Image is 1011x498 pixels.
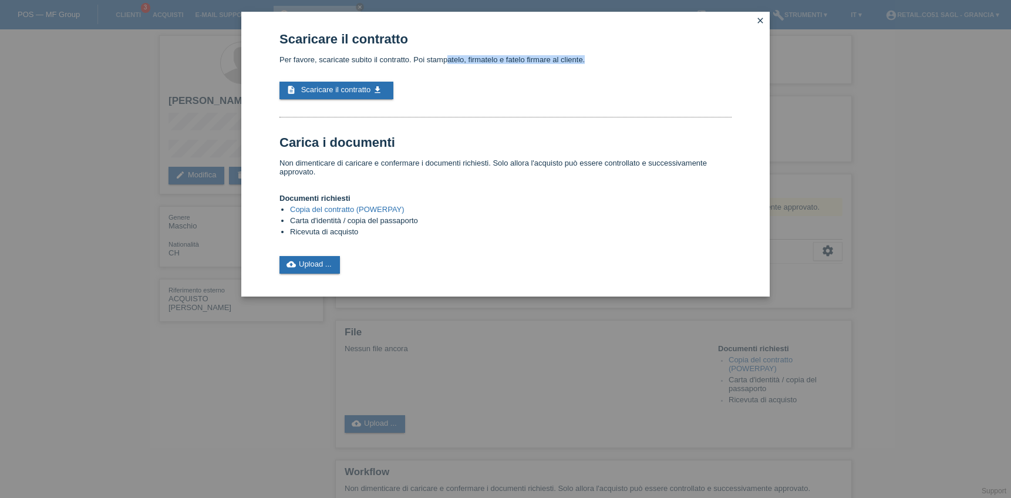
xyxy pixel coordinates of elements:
h1: Carica i documenti [279,135,732,150]
p: Non dimenticare di caricare e confermare i documenti richiesti. Solo allora l'acquisto può essere... [279,159,732,176]
i: description [287,85,296,95]
a: Copia del contratto (POWERPAY) [290,205,405,214]
li: Carta d'identità / copia del passaporto [290,216,732,227]
a: cloud_uploadUpload ... [279,256,340,274]
h1: Scaricare il contratto [279,32,732,46]
i: cloud_upload [287,260,296,269]
p: Per favore, scaricate subito il contratto. Poi stampatelo, firmatelo e fatelo firmare al cliente. [279,55,732,64]
h4: Documenti richiesti [279,194,732,203]
i: close [756,16,765,25]
li: Ricevuta di acquisto [290,227,732,238]
a: description Scaricare il contratto get_app [279,82,393,99]
a: close [753,15,768,28]
span: Scaricare il contratto [301,85,371,94]
i: get_app [373,85,382,95]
